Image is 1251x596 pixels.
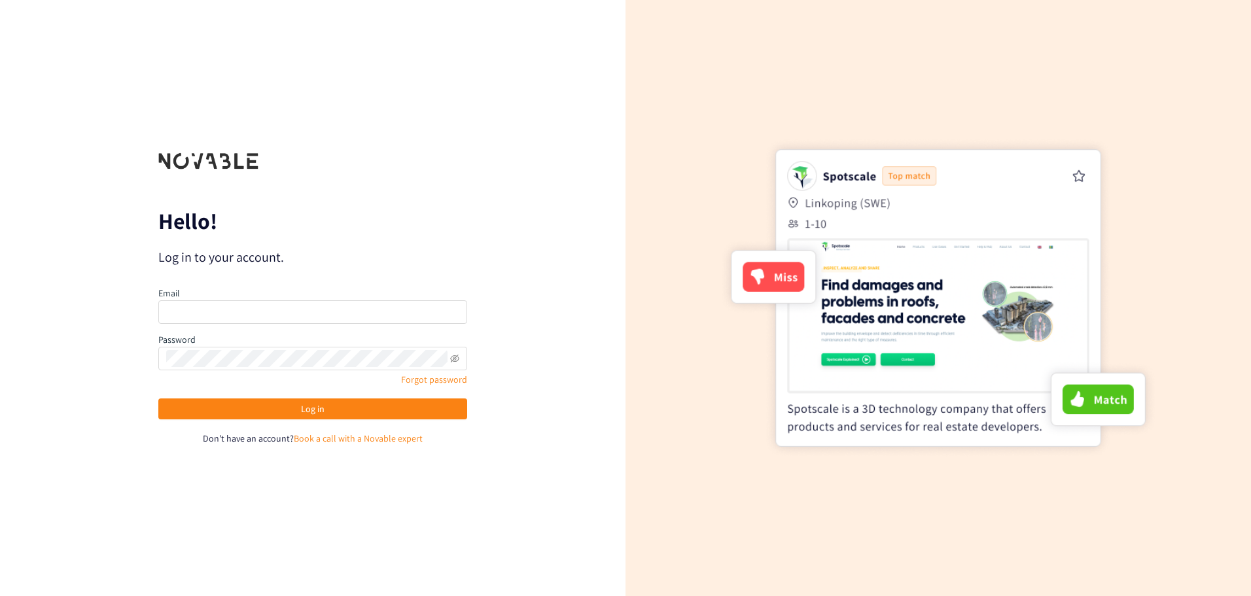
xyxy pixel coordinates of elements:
[158,398,467,419] button: Log in
[158,287,180,299] label: Email
[401,374,467,385] a: Forgot password
[301,402,325,416] span: Log in
[203,432,294,444] span: Don't have an account?
[158,211,467,232] p: Hello!
[158,334,196,345] label: Password
[294,432,423,444] a: Book a call with a Novable expert
[450,354,459,363] span: eye-invisible
[158,248,467,266] p: Log in to your account.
